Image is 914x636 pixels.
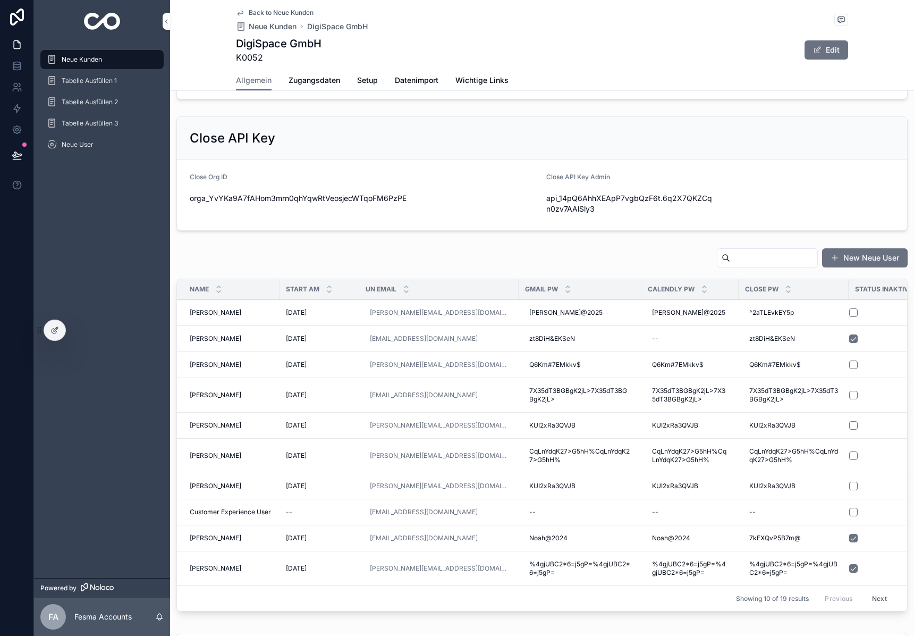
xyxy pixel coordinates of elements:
[190,173,227,181] span: Close Org ID
[525,285,558,294] span: Gmail Pw
[648,556,732,581] a: %4gjUBC2*6=j5gP=%4gjUBC2*6=j5gP=
[652,534,690,542] span: Noah@2024
[745,443,842,468] a: CqLnYdqK27>G5hH%CqLnYdqK27>G5hH%
[62,119,118,128] span: Tabelle Ausfüllen 3
[648,356,732,373] a: Q6Km#7EMkkv$
[62,140,94,149] span: Neue User
[370,308,508,317] a: [PERSON_NAME][EMAIL_ADDRESS][DOMAIN_NAME]
[357,71,378,92] a: Setup
[34,578,170,598] a: Powered by
[249,9,314,17] span: Back to Neue Kunden
[236,9,314,17] a: Back to Neue Kunden
[749,308,794,317] span: ^2aTLEvkEY5p
[286,361,307,369] span: [DATE]
[529,334,575,343] span: zt8DiH&EKSeN
[648,285,695,294] span: Calendly Pw
[286,482,307,490] span: [DATE]
[249,21,297,32] span: Neue Kunden
[525,356,635,373] a: Q6Km#7EMkkv$
[286,421,307,430] span: [DATE]
[745,417,842,434] a: KUI2xRa3QVJB
[745,556,842,581] a: %4gjUBC2*6=j5gP=%4gjUBC2*6=j5gP=
[529,387,631,404] span: 7X35dT3BGBgK2jL>7X35dT3BGBgK2jL>
[370,421,508,430] a: [PERSON_NAME][EMAIL_ADDRESS][DOMAIN_NAME]
[525,443,635,468] a: CqLnYdqK27>G5hH%CqLnYdqK27>G5hH%
[749,334,795,343] span: zt8DiH&EKSeN
[236,36,321,51] h1: DigiSpace GmbH
[190,564,241,573] span: [PERSON_NAME]
[652,508,658,516] div: --
[366,560,512,577] a: [PERSON_NAME][EMAIL_ADDRESS][DOMAIN_NAME]
[749,447,838,464] span: CqLnYdqK27>G5hH%CqLnYdqK27>G5hH%
[190,564,273,573] a: [PERSON_NAME]
[652,560,728,577] span: %4gjUBC2*6=j5gP=%4gjUBC2*6=j5gP=
[652,482,698,490] span: KUI2xRa3QVJB
[190,508,271,516] span: Customer Experience User
[525,417,635,434] a: KUI2xRa3QVJB
[529,421,576,430] span: KUI2xRa3QVJB
[366,530,512,547] a: [EMAIL_ADDRESS][DOMAIN_NAME]
[366,330,512,347] a: [EMAIL_ADDRESS][DOMAIN_NAME]
[529,482,576,490] span: KUI2xRa3QVJB
[286,334,353,343] a: [DATE]
[749,421,795,430] span: KUI2xRa3QVJB
[74,612,132,622] p: Fesma Accounts
[745,504,842,521] a: --
[48,610,58,623] span: FA
[805,40,848,60] button: Edit
[40,584,77,592] span: Powered by
[366,387,512,404] a: [EMAIL_ADDRESS][DOMAIN_NAME]
[525,556,635,581] a: %4gjUBC2*6=j5gP=%4gjUBC2*6=j5gP=
[62,98,118,106] span: Tabelle Ausfüllen 2
[190,482,273,490] a: [PERSON_NAME]
[366,447,512,464] a: [PERSON_NAME][EMAIL_ADDRESS][DOMAIN_NAME]
[236,51,321,64] span: K0052
[652,421,698,430] span: KUI2xRa3QVJB
[648,530,732,547] a: Noah@2024
[190,361,273,369] a: [PERSON_NAME]
[652,308,725,317] span: [PERSON_NAME]@2025
[745,330,842,347] a: zt8DiH&EKSeN
[286,308,307,317] span: [DATE]
[749,534,801,542] span: 7kEXQvP5B7m@
[370,508,478,516] a: [EMAIL_ADDRESS][DOMAIN_NAME]
[745,285,778,294] span: Close Pw
[455,71,509,92] a: Wichtige Links
[40,50,164,69] a: Neue Kunden
[370,334,478,343] a: [EMAIL_ADDRESS][DOMAIN_NAME]
[190,361,241,369] span: [PERSON_NAME]
[286,564,307,573] span: [DATE]
[745,356,842,373] a: Q6Km#7EMkkv$
[40,135,164,154] a: Neue User
[370,391,478,399] a: [EMAIL_ADDRESS][DOMAIN_NAME]
[190,534,273,542] a: [PERSON_NAME]
[236,71,272,91] a: Allgemein
[307,21,368,32] span: DigiSpace GmbH
[190,508,273,516] a: Customer Experience User
[366,304,512,321] a: [PERSON_NAME][EMAIL_ADDRESS][DOMAIN_NAME]
[286,391,353,399] a: [DATE]
[370,534,478,542] a: [EMAIL_ADDRESS][DOMAIN_NAME]
[190,334,241,343] span: [PERSON_NAME]
[652,361,704,369] span: Q6Km#7EMkkv$
[40,114,164,133] a: Tabelle Ausfüllen 3
[190,451,241,460] span: [PERSON_NAME]
[286,421,353,430] a: [DATE]
[525,504,635,521] a: --
[84,13,121,30] img: App logo
[546,173,610,181] span: Close API Key Admin
[370,564,508,573] a: [PERSON_NAME][EMAIL_ADDRESS][DOMAIN_NAME]
[190,391,273,399] a: [PERSON_NAME]
[286,534,307,542] span: [DATE]
[529,447,631,464] span: CqLnYdqK27>G5hH%CqLnYdqK27>G5hH%
[289,71,340,92] a: Zugangsdaten
[286,334,307,343] span: [DATE]
[370,451,508,460] a: [PERSON_NAME][EMAIL_ADDRESS][DOMAIN_NAME]
[395,75,438,86] span: Datenimport
[395,71,438,92] a: Datenimport
[525,330,635,347] a: zt8DiH&EKSeN
[648,304,732,321] a: [PERSON_NAME]@2025
[236,21,297,32] a: Neue Kunden
[648,417,732,434] a: KUI2xRa3QVJB
[648,382,732,408] a: 7X35dT3BGBgK2jL>7X35dT3BGBgK2jL>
